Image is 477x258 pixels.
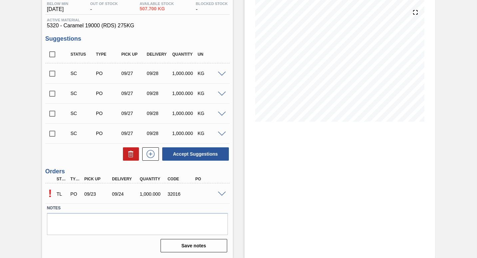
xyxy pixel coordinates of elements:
[166,191,196,197] div: 32016
[57,191,67,197] p: TL
[94,71,122,76] div: Purchase order
[110,191,141,197] div: 09/24/2025
[45,187,55,200] p: Pending Acceptance
[47,203,228,213] label: Notes
[89,2,120,12] div: -
[138,177,169,181] div: Quantity
[83,191,113,197] div: 09/23/2025
[145,131,173,136] div: 09/28/2025
[171,111,198,116] div: 1,000.000
[120,131,147,136] div: 09/27/2025
[171,52,198,57] div: Quantity
[145,111,173,116] div: 09/28/2025
[45,168,230,175] h3: Orders
[171,91,198,96] div: 1,000.000
[194,2,230,12] div: -
[120,91,147,96] div: 09/27/2025
[45,35,230,42] h3: Suggestions
[145,52,173,57] div: Delivery
[161,239,227,252] button: Save notes
[140,6,174,11] span: 507.700 KG
[159,147,230,161] div: Accept Suggestions
[47,2,68,6] span: Below Min
[194,177,224,181] div: PO
[120,111,147,116] div: 09/27/2025
[196,111,223,116] div: KG
[166,177,196,181] div: Code
[69,191,82,197] div: Purchase order
[162,147,229,161] button: Accept Suggestions
[145,91,173,96] div: 09/28/2025
[196,2,228,6] span: Blocked Stock
[196,52,223,57] div: UN
[47,18,228,22] span: Active Material
[69,131,96,136] div: Suggestion Created
[69,91,96,96] div: Suggestion Created
[140,2,174,6] span: Available Stock
[94,111,122,116] div: Purchase order
[47,6,68,12] span: [DATE]
[69,177,82,181] div: Type
[139,147,159,161] div: New suggestion
[69,52,96,57] div: Status
[94,52,122,57] div: Type
[171,131,198,136] div: 1,000.000
[55,177,69,181] div: Step
[145,71,173,76] div: 09/28/2025
[90,2,118,6] span: Out Of Stock
[196,71,223,76] div: KG
[171,71,198,76] div: 1,000.000
[120,71,147,76] div: 09/27/2025
[120,52,147,57] div: Pick up
[138,191,169,197] div: 1,000.000
[94,131,122,136] div: Purchase order
[69,111,96,116] div: Suggestion Created
[110,177,141,181] div: Delivery
[94,91,122,96] div: Purchase order
[196,91,223,96] div: KG
[120,147,139,161] div: Delete Suggestions
[55,187,69,201] div: Trading Load Composition
[47,23,228,29] span: 5320 - Caramel 19000 (RDS) 275KG
[83,177,113,181] div: Pick up
[69,71,96,76] div: Suggestion Created
[196,131,223,136] div: KG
